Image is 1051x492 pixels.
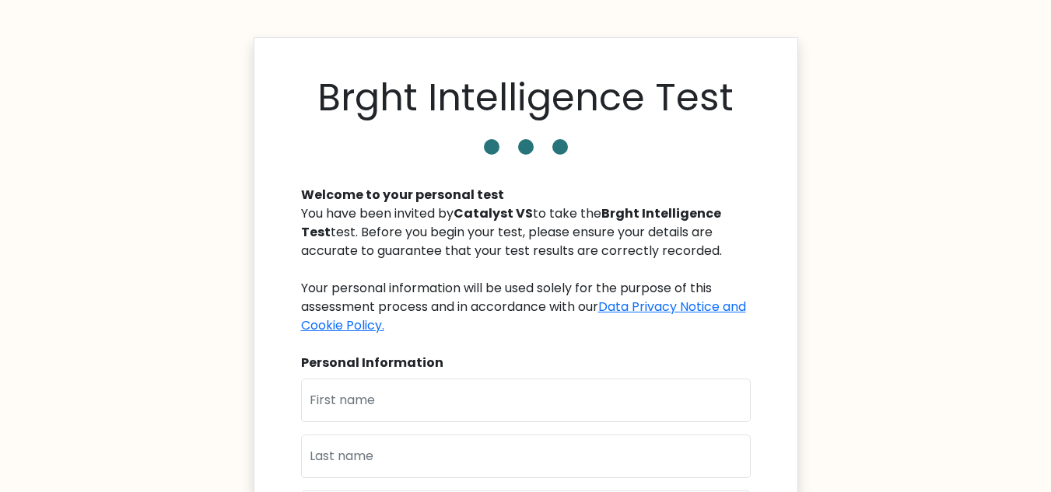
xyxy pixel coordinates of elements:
[301,186,751,204] div: Welcome to your personal test
[317,75,734,120] h1: Brght Intelligence Test
[454,204,533,222] b: Catalyst VS
[301,204,751,335] div: You have been invited by to take the test. Before you begin your test, please ensure your details...
[301,204,721,241] b: Brght Intelligence Test
[301,354,751,372] div: Personal Information
[301,379,751,422] input: First name
[301,298,746,334] a: Data Privacy Notice and Cookie Policy.
[301,434,751,478] input: Last name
